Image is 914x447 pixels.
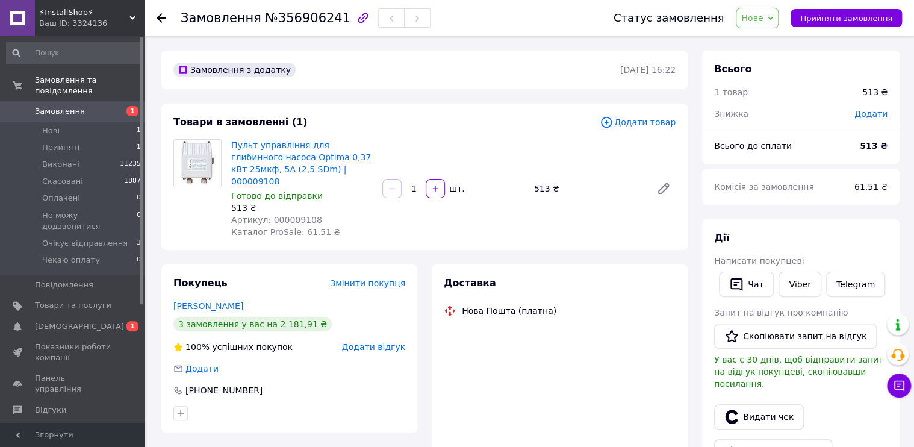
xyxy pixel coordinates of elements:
[185,364,219,374] span: Додати
[173,277,228,289] span: Покупець
[120,159,141,170] span: 11235
[42,255,100,266] span: Чекаю оплату
[854,182,888,192] span: 61.51 ₴
[714,404,804,430] button: Видати чек
[446,183,465,195] div: шт.
[35,321,124,332] span: [DEMOGRAPHIC_DATA]
[35,106,85,117] span: Замовлення
[126,106,138,116] span: 1
[651,177,676,201] a: Редагувати
[854,109,888,119] span: Додати
[137,193,141,204] span: 0
[330,278,405,288] span: Змінити покупця
[860,141,888,151] b: 513 ₴
[826,272,885,297] a: Telegram
[620,65,676,75] time: [DATE] 16:22
[231,140,371,186] a: Пульт управління для глибинного насоса Optima 0,37 кВт 25мкф, 5А (2,5 SDm) | 000009108
[137,210,141,232] span: 0
[42,176,83,187] span: Скасовані
[39,18,145,29] div: Ваш ID: 3324136
[779,272,821,297] a: Viber
[173,301,243,311] a: [PERSON_NAME]
[42,193,80,204] span: Оплачені
[184,384,264,396] div: [PHONE_NUMBER]
[714,256,804,266] span: Написати покупцеві
[887,374,911,398] button: Чат з покупцем
[614,12,724,24] div: Статус замовлення
[444,277,496,289] span: Доставка
[173,116,308,128] span: Товари в замовленні (1)
[791,9,902,27] button: Прийняти замовлення
[800,14,892,23] span: Прийняти замовлення
[137,238,141,249] span: 3
[714,355,883,389] span: У вас є 30 днів, щоб відправити запит на відгук покупцеві, скопіювавши посилання.
[529,180,647,197] div: 513 ₴
[342,342,405,352] span: Додати відгук
[39,7,129,18] span: ⚡InstallShop⚡
[862,86,888,98] div: 513 ₴
[157,12,166,24] div: Повернутися назад
[35,342,111,363] span: Показники роботи компанії
[231,191,323,201] span: Готово до відправки
[714,109,748,119] span: Знижка
[719,272,774,297] button: Чат
[714,324,877,349] button: Скопіювати запит на відгук
[714,182,814,192] span: Комісія за замовлення
[173,341,293,353] div: успішних покупок
[42,238,128,249] span: Очікує відправлення
[714,63,751,75] span: Всього
[137,255,141,266] span: 0
[714,87,748,97] span: 1 товар
[714,232,729,243] span: Дії
[35,300,111,311] span: Товари та послуги
[35,373,111,395] span: Панель управління
[35,75,145,96] span: Замовлення та повідомлення
[714,141,792,151] span: Всього до сплати
[231,227,340,237] span: Каталог ProSale: 61.51 ₴
[174,140,221,187] img: Пульт управління для глибинного насоса Optima 0,37 кВт 25мкф, 5А (2,5 SDm) | 000009108
[173,317,332,331] div: 3 замовлення у вас на 2 181,91 ₴
[600,116,676,129] span: Додати товар
[137,142,141,153] span: 1
[137,125,141,136] span: 1
[126,321,138,331] span: 1
[35,405,66,416] span: Відгуки
[6,42,142,64] input: Пошук
[714,308,848,317] span: Запит на відгук про компанію
[265,11,350,25] span: №356906241
[181,11,261,25] span: Замовлення
[42,142,79,153] span: Прийняті
[185,342,210,352] span: 100%
[459,305,559,317] div: Нова Пошта (платна)
[35,280,93,290] span: Повідомлення
[42,210,137,232] span: Не можу додзвонитися
[741,13,763,23] span: Нове
[42,159,79,170] span: Виконані
[231,202,373,214] div: 513 ₴
[173,63,296,77] div: Замовлення з додатку
[231,215,322,225] span: Артикул: 000009108
[124,176,141,187] span: 1887
[42,125,60,136] span: Нові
